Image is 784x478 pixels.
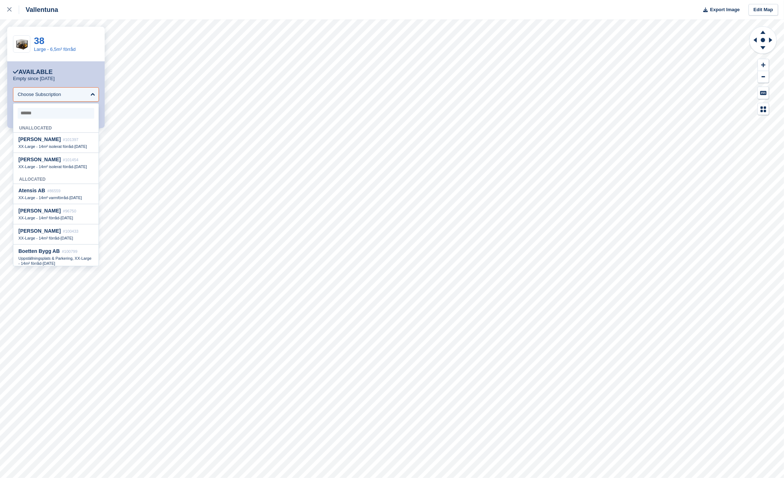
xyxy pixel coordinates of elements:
p: Empty since [DATE] [13,76,55,82]
span: #100433 [63,229,78,233]
div: Choose Subscription [18,91,61,98]
img: Prc.24.6_1%201.png [13,37,30,51]
span: #101397 [63,137,78,142]
div: - [18,215,93,220]
span: [DATE] [43,261,55,266]
div: - [18,236,93,241]
span: XX-Large - 14m² isolerat förråd [18,144,73,149]
span: #96750 [63,209,76,213]
a: Large - 6,5m² förråd [34,47,76,52]
div: Available [13,69,53,76]
a: 38 [34,35,44,46]
span: #101454 [63,158,78,162]
span: XX-Large - 14m² förråd [18,216,59,220]
span: Uppställningsplats & Parkering, XX-Large - 14m² förråd [18,256,91,266]
span: [PERSON_NAME] [18,208,61,214]
span: [DATE] [74,165,87,169]
a: Edit Map [749,4,778,16]
div: - [18,144,93,149]
span: XX-Large - 14m² förråd [18,236,59,240]
span: #100799 [62,249,77,254]
div: - [18,256,93,266]
button: Keyboard Shortcuts [758,87,769,99]
div: - [18,164,93,169]
div: - [18,195,93,200]
button: Zoom In [758,59,769,71]
span: Atensis AB [18,188,45,193]
span: [DATE] [74,144,87,149]
span: [PERSON_NAME] [18,157,61,162]
span: XX-Large - 14m² isolerat förråd [18,165,73,169]
div: Vallentuna [19,5,58,14]
span: XX-Large - 14m² varmförråd [18,196,68,200]
span: [DATE] [69,196,82,200]
span: [DATE] [61,216,73,220]
span: [DATE] [61,236,73,240]
span: Export Image [710,6,740,13]
span: Boetten Bygg AB [18,248,60,254]
button: Map Legend [758,103,769,115]
span: [PERSON_NAME] [18,228,61,234]
div: Allocated [13,173,99,184]
button: Zoom Out [758,71,769,83]
span: #86559 [47,189,61,193]
button: Export Image [699,4,740,16]
div: Unallocated [13,122,99,133]
span: [PERSON_NAME] [18,136,61,142]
